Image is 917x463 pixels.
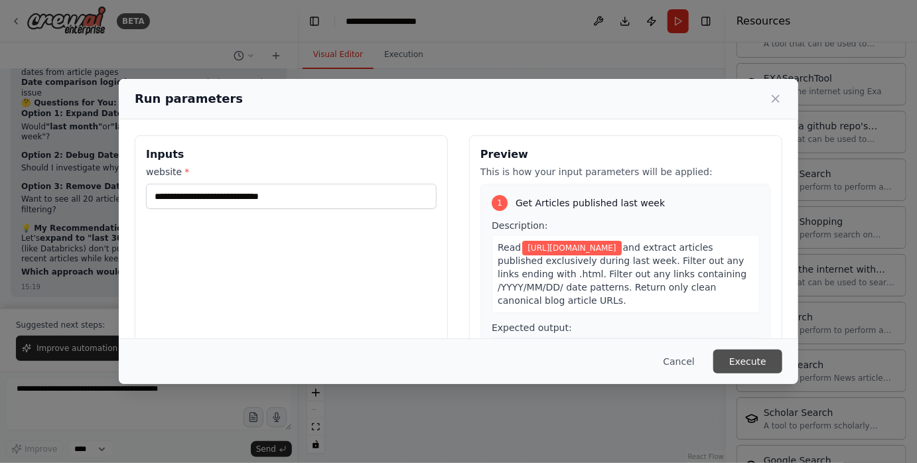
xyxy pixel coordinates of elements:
[480,165,771,178] p: This is how your input parameters will be applied:
[498,242,746,306] span: and extract articles published exclusively during last week. Filter out any links ending with .ht...
[498,242,521,253] span: Read
[480,147,771,163] h3: Preview
[492,322,572,333] span: Expected output:
[516,196,665,210] span: Get Articles published last week
[713,350,782,373] button: Execute
[492,220,547,231] span: Description:
[492,195,508,211] div: 1
[146,165,437,178] label: website
[146,147,437,163] h3: Inputs
[135,90,243,108] h2: Run parameters
[522,241,621,255] span: Variable: website
[653,350,705,373] button: Cancel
